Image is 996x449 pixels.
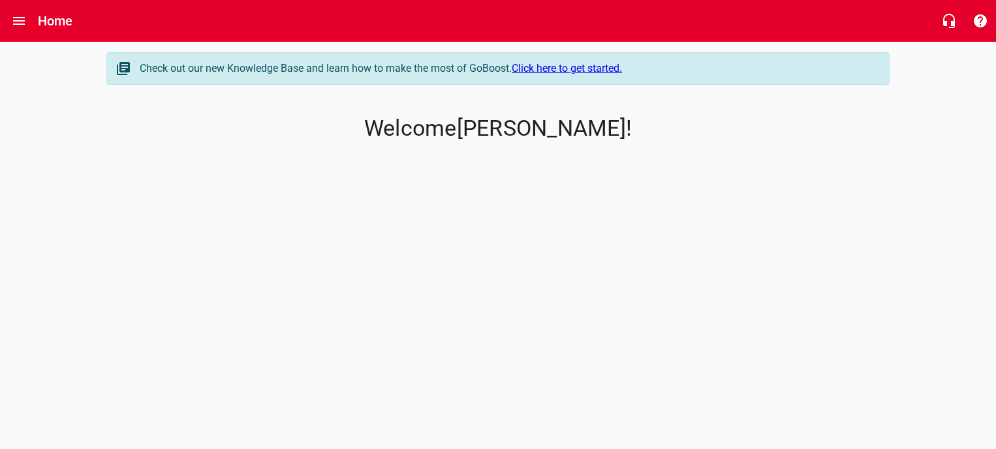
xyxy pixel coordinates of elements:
button: Live Chat [933,5,965,37]
h6: Home [38,10,73,31]
button: Open drawer [3,5,35,37]
p: Welcome [PERSON_NAME] ! [106,116,890,142]
button: Support Portal [965,5,996,37]
a: Click here to get started. [512,62,622,74]
div: Check out our new Knowledge Base and learn how to make the most of GoBoost. [140,61,876,76]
